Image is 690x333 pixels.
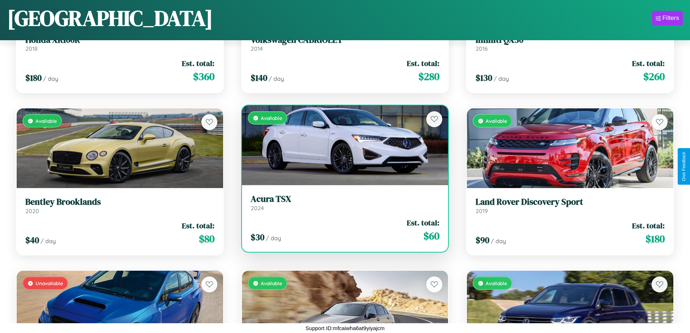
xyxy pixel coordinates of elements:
span: Unavailable [35,280,63,286]
span: 2014 [251,45,263,52]
span: Est. total: [632,220,665,231]
span: Est. total: [407,58,439,68]
span: $ 180 [645,232,665,246]
span: / day [43,75,58,82]
span: Est. total: [182,58,214,68]
a: Acura TSX2024 [251,194,440,212]
div: Give Feedback [681,152,686,181]
span: $ 280 [418,69,439,84]
span: 2016 [476,45,488,52]
span: Available [486,280,507,286]
h3: Land Rover Discovery Sport [476,197,665,207]
span: / day [494,75,509,82]
h1: [GEOGRAPHIC_DATA] [7,3,213,33]
span: Est. total: [182,220,214,231]
a: Land Rover Discovery Sport2019 [476,197,665,215]
span: Available [35,118,57,124]
span: Est. total: [407,217,439,228]
span: Available [486,118,507,124]
a: Infiniti QX302016 [476,35,665,53]
span: $ 140 [251,72,267,84]
span: $ 30 [251,231,264,243]
span: Est. total: [632,58,665,68]
div: Filters [662,14,679,22]
a: Honda XR100R2018 [25,35,214,53]
span: $ 180 [25,72,42,84]
span: / day [41,237,56,245]
span: 2019 [476,207,488,215]
span: $ 260 [643,69,665,84]
span: / day [269,75,284,82]
span: 2020 [25,207,39,215]
span: Available [261,115,282,121]
span: / day [266,234,281,242]
span: $ 90 [476,234,489,246]
h3: Bentley Brooklands [25,197,214,207]
span: $ 130 [476,72,492,84]
span: $ 80 [199,232,214,246]
span: / day [491,237,506,245]
span: $ 40 [25,234,39,246]
button: Filters [652,11,683,25]
a: Volkswagen CABRIOLET2014 [251,35,440,53]
span: 2018 [25,45,38,52]
span: 2024 [251,204,264,212]
h3: Acura TSX [251,194,440,204]
a: Bentley Brooklands2020 [25,197,214,215]
span: $ 360 [193,69,214,84]
span: $ 60 [423,229,439,243]
p: Support ID: mfcaiwha6at9yiyajcm [305,323,384,333]
span: Available [261,280,282,286]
